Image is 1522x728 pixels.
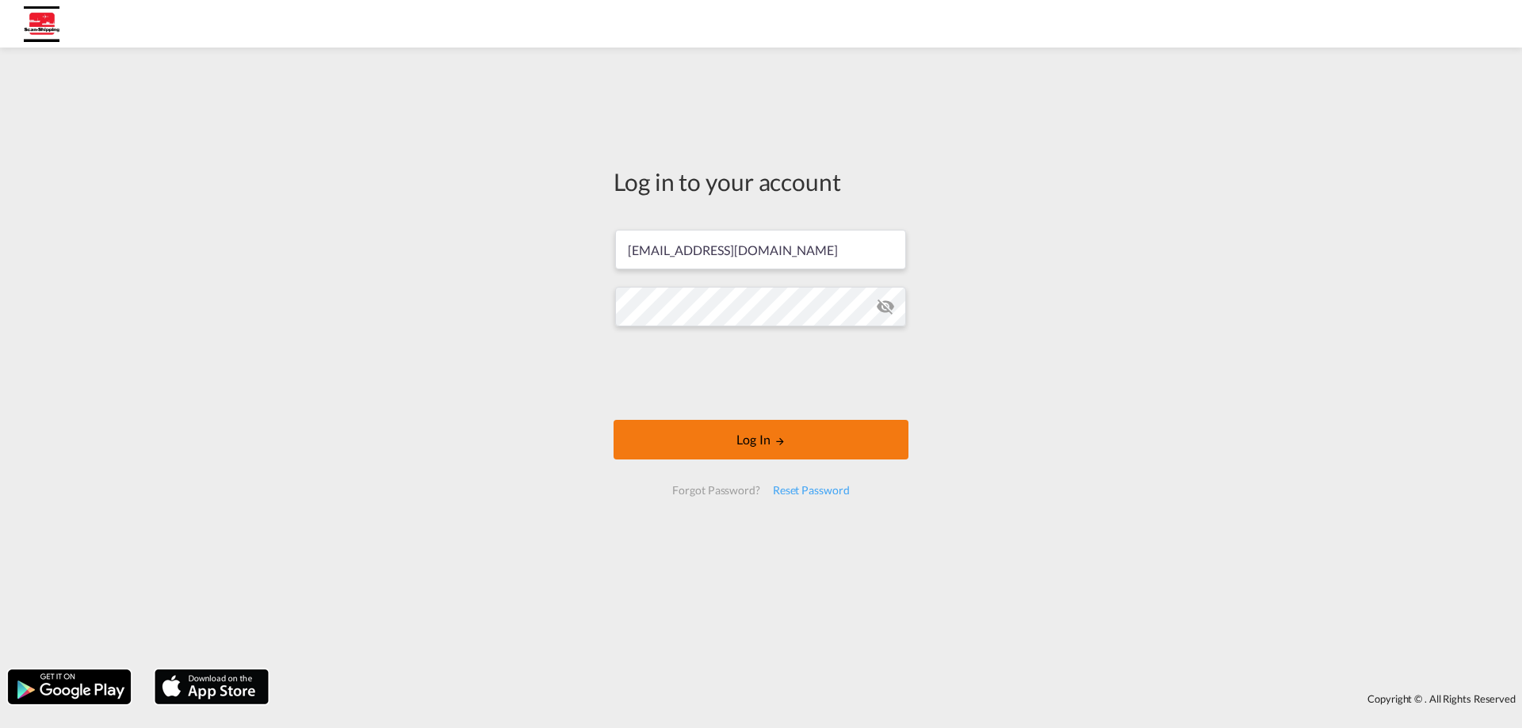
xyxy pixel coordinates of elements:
[767,476,856,505] div: Reset Password
[641,342,881,404] iframe: reCAPTCHA
[666,476,766,505] div: Forgot Password?
[24,6,59,42] img: 14889e00a94e11eea43deb41f6cedd1b.jpg
[277,685,1522,712] div: Copyright © . All Rights Reserved
[615,230,906,269] input: Enter email/phone number
[153,668,270,706] img: apple.png
[614,165,908,198] div: Log in to your account
[614,420,908,459] button: LOGIN
[6,668,132,706] img: google.png
[876,297,895,316] md-icon: icon-eye-off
